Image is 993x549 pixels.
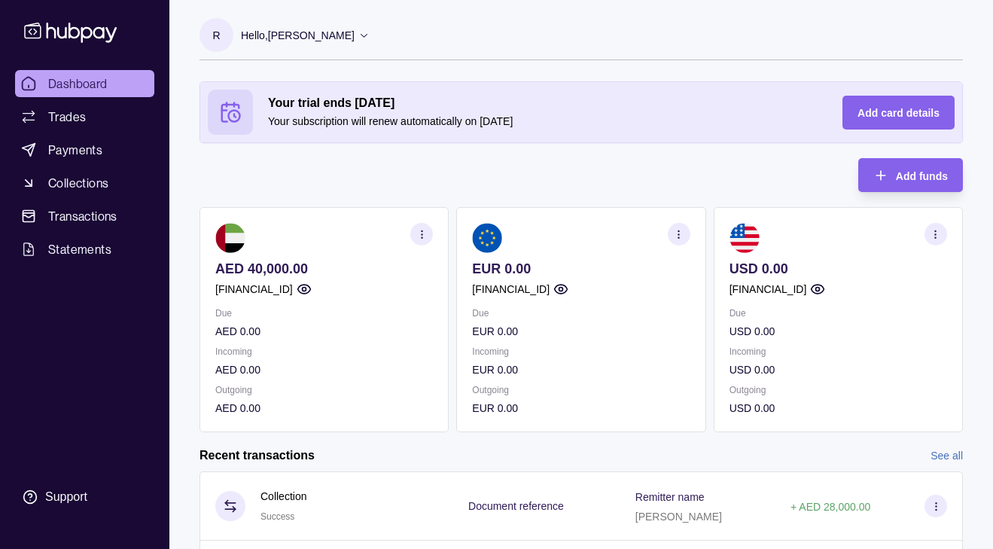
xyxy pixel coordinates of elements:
p: Remitter name [635,491,705,503]
a: Statements [15,236,154,263]
p: Due [472,305,690,322]
p: Due [215,305,433,322]
p: [FINANCIAL_ID] [472,281,550,297]
p: USD 0.00 [730,361,947,378]
p: AED 40,000.00 [215,261,433,277]
button: Add funds [858,158,963,192]
img: eu [472,223,502,253]
a: Transactions [15,203,154,230]
p: EUR 0.00 [472,400,690,416]
p: [FINANCIAL_ID] [215,281,293,297]
p: Outgoing [215,382,433,398]
p: AED 0.00 [215,323,433,340]
a: See all [931,447,963,464]
p: EUR 0.00 [472,323,690,340]
div: Support [45,489,87,505]
span: Transactions [48,207,117,225]
p: Collection [260,488,306,505]
a: Payments [15,136,154,163]
span: Trades [48,108,86,126]
p: Incoming [215,343,433,360]
p: AED 0.00 [215,400,433,416]
p: [FINANCIAL_ID] [730,281,807,297]
span: Add card details [857,107,940,119]
p: Your subscription will renew automatically on [DATE] [268,113,812,130]
p: USD 0.00 [730,400,947,416]
p: R [212,27,220,44]
a: Collections [15,169,154,197]
p: Outgoing [730,382,947,398]
p: + AED 28,000.00 [790,501,870,513]
p: EUR 0.00 [472,361,690,378]
p: [PERSON_NAME] [635,511,722,523]
p: Document reference [468,500,564,512]
span: Statements [48,240,111,258]
p: Incoming [730,343,947,360]
a: Trades [15,103,154,130]
h2: Your trial ends [DATE] [268,95,812,111]
p: USD 0.00 [730,323,947,340]
p: USD 0.00 [730,261,947,277]
p: Hello, [PERSON_NAME] [241,27,355,44]
button: Add card details [842,96,955,130]
p: Incoming [472,343,690,360]
span: Dashboard [48,75,108,93]
span: Payments [48,141,102,159]
img: ae [215,223,245,253]
p: Due [730,305,947,322]
p: AED 0.00 [215,361,433,378]
a: Dashboard [15,70,154,97]
p: EUR 0.00 [472,261,690,277]
a: Support [15,481,154,513]
span: Add funds [896,170,948,182]
img: us [730,223,760,253]
h2: Recent transactions [200,447,315,464]
span: Success [260,511,294,522]
p: Outgoing [472,382,690,398]
span: Collections [48,174,108,192]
